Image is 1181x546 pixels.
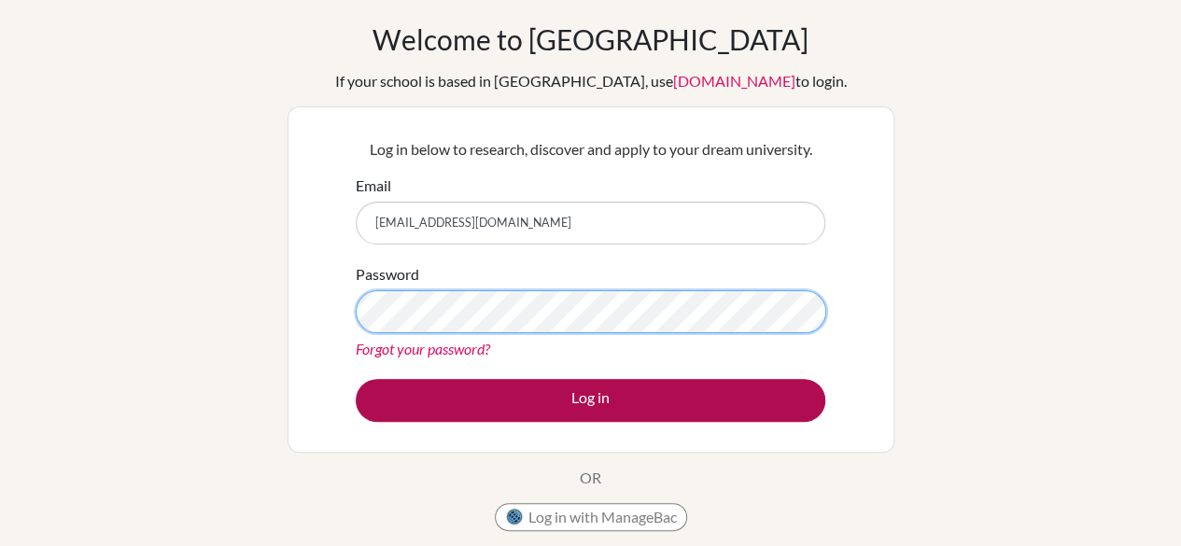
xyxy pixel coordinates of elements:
a: [DOMAIN_NAME] [673,72,795,90]
p: Log in below to research, discover and apply to your dream university. [356,138,825,161]
p: OR [580,467,601,489]
div: If your school is based in [GEOGRAPHIC_DATA], use to login. [335,70,847,92]
button: Log in [356,379,825,422]
label: Password [356,263,419,286]
label: Email [356,175,391,197]
button: Log in with ManageBac [495,503,687,531]
h1: Welcome to [GEOGRAPHIC_DATA] [373,22,808,56]
a: Forgot your password? [356,340,490,357]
